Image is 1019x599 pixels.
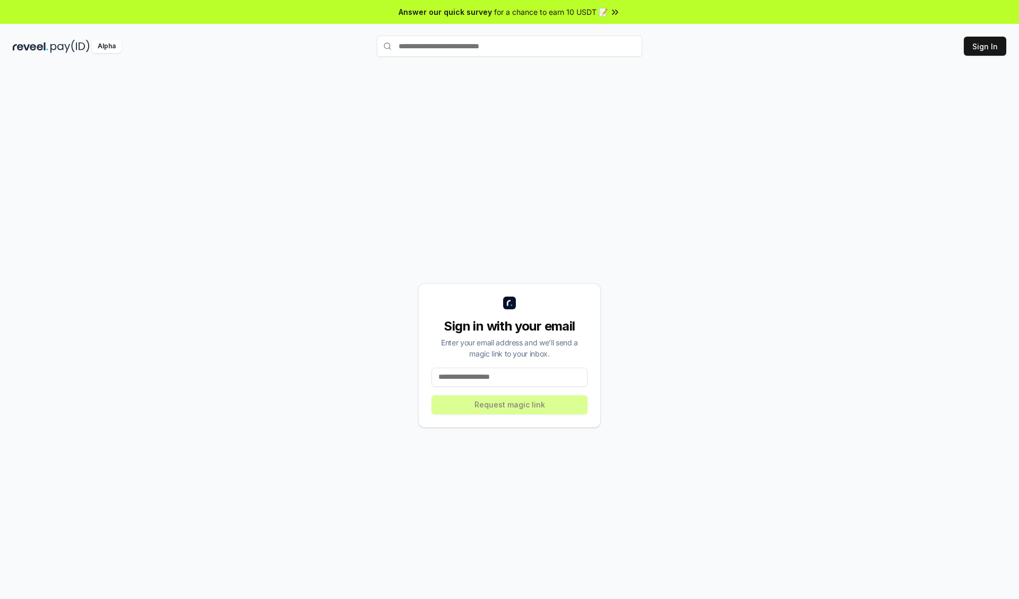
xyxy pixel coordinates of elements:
div: Enter your email address and we’ll send a magic link to your inbox. [431,337,588,359]
img: logo_small [503,297,516,309]
img: reveel_dark [13,40,48,53]
span: Answer our quick survey [399,6,492,18]
div: Sign in with your email [431,318,588,335]
span: for a chance to earn 10 USDT 📝 [494,6,608,18]
div: Alpha [92,40,122,53]
button: Sign In [964,37,1006,56]
img: pay_id [50,40,90,53]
